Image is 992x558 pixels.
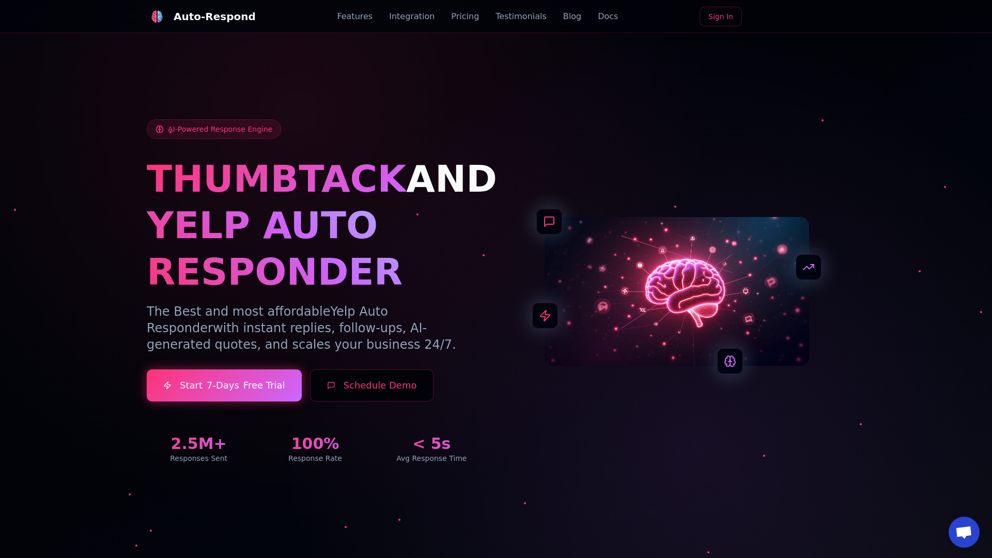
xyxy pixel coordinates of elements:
a: Start7-DaysFree Trial [147,369,302,401]
span: THUMBTACK [147,157,406,200]
a: Sign In [700,7,742,26]
span: AI-Powered Response Engine [168,124,272,134]
div: Auto-Respond [174,9,256,24]
a: Integration [389,10,435,23]
span: Yelp Auto Responder [147,304,388,335]
div: Open chat [949,517,980,548]
div: 2.5M+ [147,435,251,453]
div: Response Rate [263,453,367,463]
a: Testimonials [495,10,547,23]
div: < 5s [380,435,484,453]
span: AND [406,157,497,200]
a: Auto-Respond LogoAuto-Respond [147,6,256,27]
div: 100% [263,435,367,453]
a: Blog [563,10,581,23]
iframe: Sign in with Google Button [745,6,850,28]
a: Docs [598,10,618,23]
div: Responses Sent [147,453,251,463]
img: AI Neural Network Brain [545,217,809,366]
a: Pricing [451,10,479,23]
div: Avg Response Time [380,453,484,463]
a: Features [337,10,373,23]
button: Schedule Demo [310,369,434,401]
img: Auto-Respond Logo [151,10,163,23]
h1: YELP AUTO RESPONDER [147,202,484,295]
span: 7-Days [207,378,239,393]
p: The Best and most affordable with instant replies, follow-ups, AI-generated quotes, and scales yo... [147,303,484,353]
